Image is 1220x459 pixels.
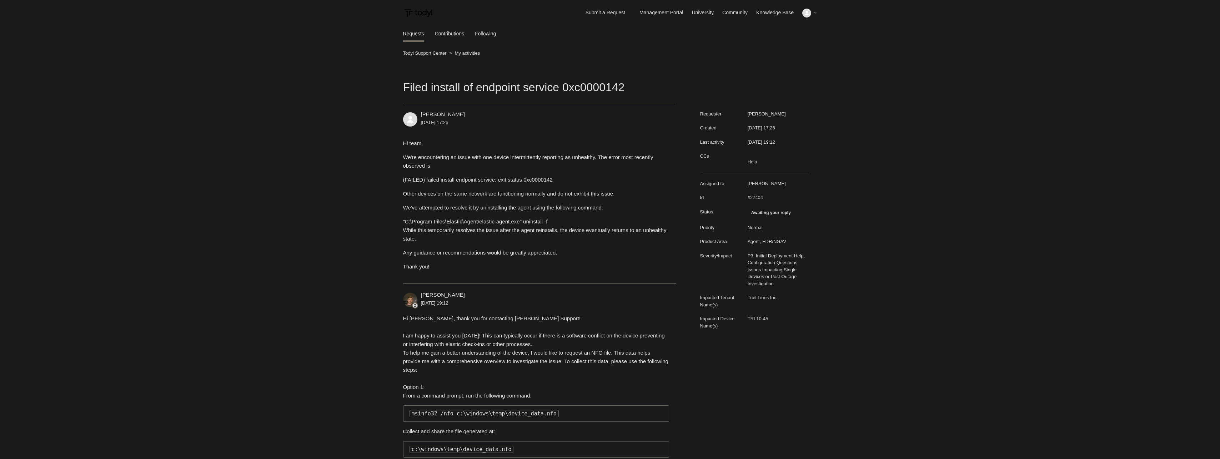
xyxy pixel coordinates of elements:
a: Knowledge Base [756,9,801,16]
dt: CCs [700,153,744,160]
a: Todyl Support Center [403,50,447,56]
dt: Last activity [700,139,744,146]
code: c:\windows\temp\device_data.nfo [410,446,514,453]
dt: Priority [700,224,744,231]
dt: Severity/Impact [700,252,744,260]
a: My activities [455,50,480,56]
span: Anthony Salyer [421,111,465,117]
a: Management Portal [639,9,690,16]
time: 2025-08-13T17:25:19Z [421,120,448,125]
a: University [692,9,721,16]
p: We're encountering an issue with one device intermittently reporting as unhealthy. The error most... [403,153,669,170]
time: 2025-08-13T17:25:19+00:00 [748,125,775,130]
dt: Assigned to [700,180,744,187]
li: Help [748,158,757,166]
dd: Trail Lines Inc. [744,294,810,301]
dt: Created [700,124,744,132]
dd: P3: Initial Deployment Help, Configuration Questions, Issues Impacting Single Devices or Past Out... [744,252,810,287]
dd: TRL10-45 [744,315,810,322]
p: Hi team, [403,139,669,148]
time: 2025-08-13T19:12:57Z [421,300,448,306]
a: Submit a Request [578,7,632,19]
a: [PERSON_NAME] [421,111,465,117]
dd: [PERSON_NAME] [744,110,810,118]
dd: [PERSON_NAME] [744,180,810,187]
dt: Id [700,194,744,201]
dt: Impacted Device Name(s) [700,315,744,329]
dt: Impacted Tenant Name(s) [700,294,744,308]
p: "C:\Program Files\Elastic\Agent\elastic-agent.exe" uninstall -f While this temporarily resolves t... [403,217,669,243]
h1: Filed install of endpoint service 0xc0000142 [403,79,677,103]
dt: Product Area [700,238,744,245]
li: My activities [448,50,480,56]
img: Todyl Support Center Help Center home page [403,6,433,20]
li: Requests [403,25,424,42]
span: Andy Paull [421,292,465,298]
p: Any guidance or recommendations would be greatly appreciated. [403,248,669,257]
dt: Requester [700,110,744,118]
p: We've attempted to resolve it by uninstalling the agent using the following command: [403,203,669,212]
li: Todyl Support Center [403,50,448,56]
code: msinfo32 /nfo c:\windows\temp\device_data.nfo [410,410,559,417]
p: Other devices on the same network are functioning normally and do not exhibit this issue. [403,189,669,198]
dd: #27404 [744,194,810,201]
a: Community [722,9,755,16]
p: Thank you! [403,262,669,271]
span: We are waiting for you to respond [748,208,794,217]
dd: Normal [744,224,810,231]
p: (FAILED) failed install endpoint service: exit status 0xc0000142 [403,176,669,184]
dd: Agent, EDR/NGAV [744,238,810,245]
a: Following [475,25,496,42]
a: Contributions [435,25,465,42]
dt: Status [700,208,744,216]
time: 2025-08-13T19:12:57+00:00 [748,139,775,145]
